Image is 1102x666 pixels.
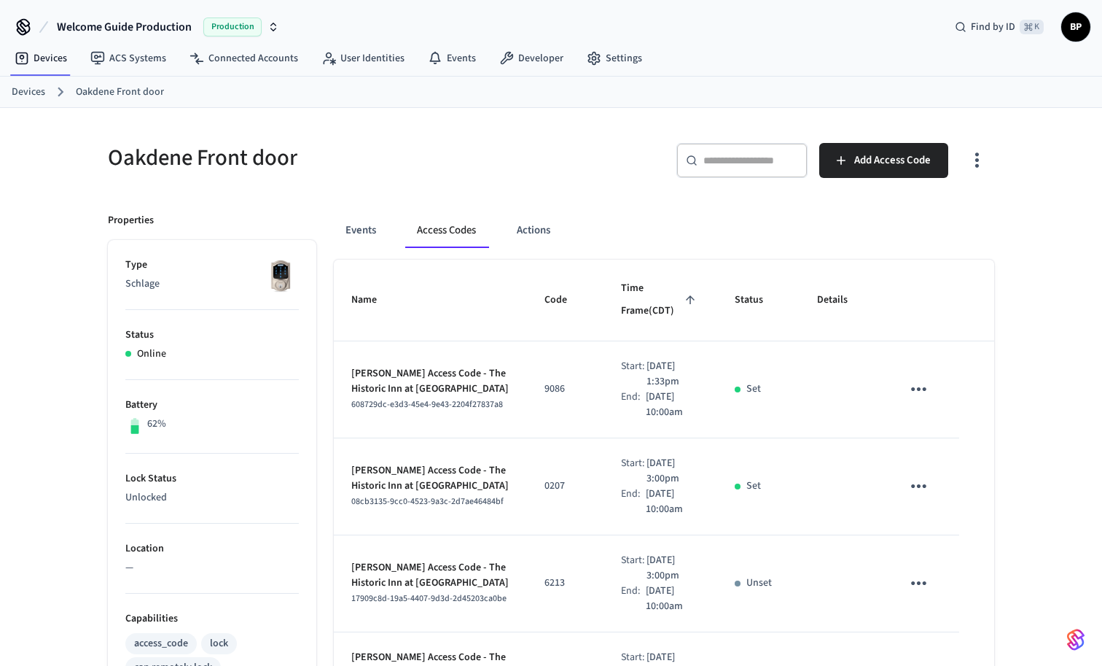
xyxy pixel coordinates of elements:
[351,592,507,605] span: 17909c8d-19a5-4407-9d3d-2d45203ca0be
[971,20,1015,34] span: Find by ID
[621,359,646,390] div: Start:
[544,479,586,494] p: 0207
[125,560,299,576] p: —
[646,456,699,487] p: [DATE] 3:00pm
[125,258,299,273] p: Type
[817,289,867,311] span: Details
[505,213,562,248] button: Actions
[134,636,188,651] div: access_code
[76,85,164,100] a: Oakdene Front door
[351,289,396,311] span: Name
[125,276,299,292] p: Schlage
[203,18,262,36] span: Production
[488,45,575,71] a: Developer
[621,277,699,323] span: Time Frame(CDT)
[746,382,761,397] p: Set
[735,289,782,311] span: Status
[405,213,488,248] button: Access Codes
[646,359,699,390] p: [DATE] 1:33pm
[646,390,700,420] p: [DATE] 10:00am
[1020,20,1044,34] span: ⌘ K
[646,553,699,584] p: [DATE] 3:00pm
[210,636,228,651] div: lock
[351,398,503,411] span: 608729dc-e3d3-45e4-9e43-2204f27837a8
[351,463,509,494] p: [PERSON_NAME] Access Code - The Historic Inn at [GEOGRAPHIC_DATA]
[108,213,154,228] p: Properties
[125,328,299,343] p: Status
[621,456,646,487] div: Start:
[943,14,1055,40] div: Find by ID⌘ K
[544,382,586,397] p: 9086
[351,560,509,591] p: [PERSON_NAME] Access Code - The Historic Inn at [GEOGRAPHIC_DATA]
[125,541,299,557] p: Location
[125,471,299,487] p: Lock Status
[334,213,388,248] button: Events
[125,490,299,506] p: Unlocked
[621,487,645,517] div: End:
[1063,14,1089,40] span: BP
[646,584,700,614] p: [DATE] 10:00am
[79,45,178,71] a: ACS Systems
[351,495,504,508] span: 08cb3135-9cc0-4523-9a3c-2d7ae46484bf
[12,85,45,100] a: Devices
[1061,12,1090,42] button: BP
[544,576,586,591] p: 6213
[57,18,192,36] span: Welcome Guide Production
[3,45,79,71] a: Devices
[108,143,542,173] h5: Oakdene Front door
[178,45,310,71] a: Connected Accounts
[819,143,948,178] button: Add Access Code
[262,258,299,294] img: Schlage Sense Smart Deadbolt with Camelot Trim, Front
[416,45,488,71] a: Events
[125,398,299,413] p: Battery
[334,213,994,248] div: ant example
[575,45,654,71] a: Settings
[137,346,166,362] p: Online
[125,611,299,627] p: Capabilities
[621,584,645,614] div: End:
[351,366,509,397] p: [PERSON_NAME] Access Code - The Historic Inn at [GEOGRAPHIC_DATA]
[646,487,700,517] p: [DATE] 10:00am
[746,479,761,494] p: Set
[621,390,645,420] div: End:
[621,553,646,584] div: Start:
[544,289,586,311] span: Code
[310,45,416,71] a: User Identities
[746,576,772,591] p: Unset
[1067,628,1085,651] img: SeamLogoGradient.69752ec5.svg
[147,417,166,432] p: 62%
[854,151,931,170] span: Add Access Code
